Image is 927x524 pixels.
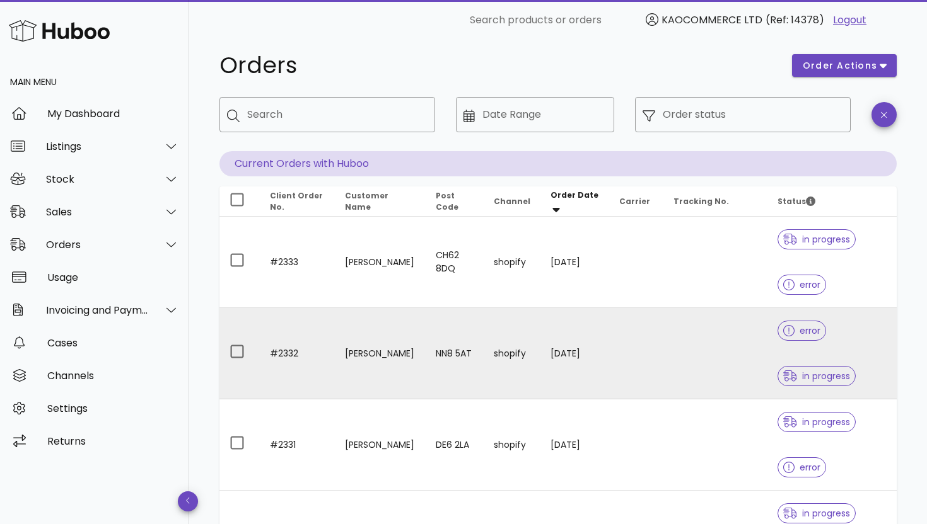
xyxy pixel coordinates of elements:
[609,186,663,217] th: Carrier
[783,280,820,289] span: error
[46,140,149,152] div: Listings
[540,399,609,491] td: [DATE]
[260,308,335,399] td: #2332
[802,59,878,72] span: order actions
[426,217,484,308] td: CH62 8DQ
[47,108,179,120] div: My Dashboard
[219,54,777,77] h1: Orders
[335,217,426,308] td: [PERSON_NAME]
[783,418,850,426] span: in progress
[46,173,149,185] div: Stock
[484,217,540,308] td: shopify
[47,337,179,349] div: Cases
[219,151,897,176] p: Current Orders with Huboo
[663,186,767,217] th: Tracking No.
[260,217,335,308] td: #2333
[484,399,540,491] td: shopify
[436,190,458,212] span: Post Code
[766,13,824,27] span: (Ref: 14378)
[540,308,609,399] td: [DATE]
[540,186,609,217] th: Order Date: Sorted descending. Activate to remove sorting.
[46,206,149,218] div: Sales
[426,186,484,217] th: Post Code
[783,509,850,518] span: in progress
[792,54,897,77] button: order actions
[540,217,609,308] td: [DATE]
[783,372,850,380] span: in progress
[47,370,179,382] div: Channels
[260,399,335,491] td: #2331
[46,239,149,251] div: Orders
[260,186,335,217] th: Client Order No.
[551,190,598,200] span: Order Date
[47,435,179,447] div: Returns
[47,271,179,283] div: Usage
[783,326,820,335] span: error
[783,235,850,244] span: in progress
[484,308,540,399] td: shopify
[426,308,484,399] td: NN8 5AT
[335,308,426,399] td: [PERSON_NAME]
[783,463,820,472] span: error
[426,399,484,491] td: DE6 2LA
[270,190,323,212] span: Client Order No.
[47,402,179,414] div: Settings
[767,186,897,217] th: Status
[345,190,388,212] span: Customer Name
[9,17,110,44] img: Huboo Logo
[484,186,540,217] th: Channel
[833,13,866,28] a: Logout
[673,196,729,207] span: Tracking No.
[619,196,650,207] span: Carrier
[778,196,815,207] span: Status
[335,186,426,217] th: Customer Name
[662,13,762,27] span: KAOCOMMERCE LTD
[494,196,530,207] span: Channel
[335,399,426,491] td: [PERSON_NAME]
[46,304,149,316] div: Invoicing and Payments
